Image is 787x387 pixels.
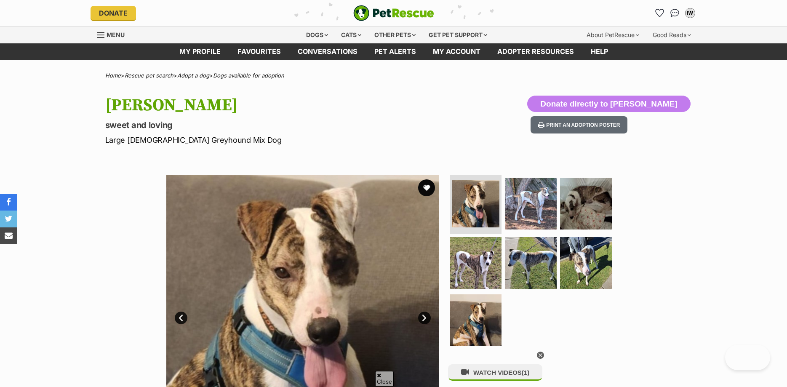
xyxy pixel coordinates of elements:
[452,180,499,227] img: Photo of Ollie
[229,43,289,60] a: Favourites
[450,294,502,346] img: Photo of Ollie
[505,178,557,230] img: Photo of Ollie
[175,312,187,324] a: Prev
[527,96,690,112] button: Donate directly to [PERSON_NAME]
[105,72,121,79] a: Home
[653,6,667,20] a: Favourites
[368,27,422,43] div: Other pets
[683,6,697,20] button: My account
[366,43,424,60] a: Pet alerts
[560,237,612,289] img: Photo of Ollie
[105,96,462,115] h1: [PERSON_NAME]
[418,312,431,324] a: Next
[450,237,502,289] img: Photo of Ollie
[531,116,627,133] button: Print an adoption poster
[84,72,703,79] div: > > >
[418,179,435,196] button: favourite
[289,43,366,60] a: conversations
[213,72,284,79] a: Dogs available for adoption
[653,6,697,20] ul: Account quick links
[91,6,136,20] a: Donate
[505,237,557,289] img: Photo of Ollie
[581,27,645,43] div: About PetRescue
[668,6,682,20] a: Conversations
[300,27,334,43] div: Dogs
[424,43,489,60] a: My account
[686,9,694,17] div: IW
[353,5,434,21] a: PetRescue
[670,9,679,17] img: chat-41dd97257d64d25036548639549fe6c8038ab92f7586957e7f3b1b290dea8141.svg
[125,72,173,79] a: Rescue pet search
[560,178,612,230] img: Photo of Ollie
[489,43,582,60] a: Adopter resources
[647,27,697,43] div: Good Reads
[423,27,493,43] div: Get pet support
[171,43,229,60] a: My profile
[107,31,125,38] span: Menu
[97,27,131,42] a: Menu
[105,119,462,131] p: sweet and loving
[353,5,434,21] img: logo-e224e6f780fb5917bec1dbf3a21bbac754714ae5b6737aabdf751b685950b380.svg
[177,72,209,79] a: Adopt a dog
[582,43,616,60] a: Help
[725,345,770,370] iframe: Help Scout Beacon - Open
[105,134,462,146] p: Large [DEMOGRAPHIC_DATA] Greyhound Mix Dog
[335,27,367,43] div: Cats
